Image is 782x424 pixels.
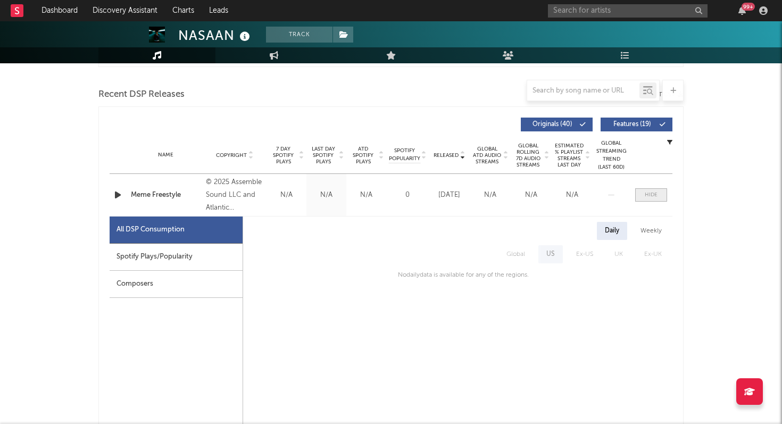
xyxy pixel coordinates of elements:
[117,223,185,236] div: All DSP Consumption
[389,190,426,201] div: 0
[309,146,337,165] span: Last Day Spotify Plays
[349,146,377,165] span: ATD Spotify Plays
[521,118,593,131] button: Originals(40)
[554,143,584,168] span: Estimated % Playlist Streams Last Day
[513,190,549,201] div: N/A
[554,190,590,201] div: N/A
[110,271,243,298] div: Composers
[387,269,529,281] div: No daily data is available for any of the regions.
[548,4,708,18] input: Search for artists
[597,222,627,240] div: Daily
[434,152,459,159] span: Released
[389,147,420,163] span: Spotify Popularity
[608,121,656,128] span: Features ( 19 )
[349,190,384,201] div: N/A
[513,143,543,168] span: Global Rolling 7D Audio Streams
[216,152,247,159] span: Copyright
[595,139,627,171] div: Global Streaming Trend (Last 60D)
[601,118,672,131] button: Features(19)
[110,217,243,244] div: All DSP Consumption
[633,222,670,240] div: Weekly
[431,190,467,201] div: [DATE]
[309,190,344,201] div: N/A
[178,27,253,44] div: NASAAN
[269,146,297,165] span: 7 Day Spotify Plays
[527,87,639,95] input: Search by song name or URL
[131,151,201,159] div: Name
[110,244,243,271] div: Spotify Plays/Popularity
[472,146,502,165] span: Global ATD Audio Streams
[472,190,508,201] div: N/A
[131,190,201,201] a: Meme Freestyle
[742,3,755,11] div: 99 +
[528,121,577,128] span: Originals ( 40 )
[269,190,304,201] div: N/A
[738,6,746,15] button: 99+
[266,27,332,43] button: Track
[206,176,264,214] div: © 2025 Assemble Sound LLC and Atlantic Recording Corporation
